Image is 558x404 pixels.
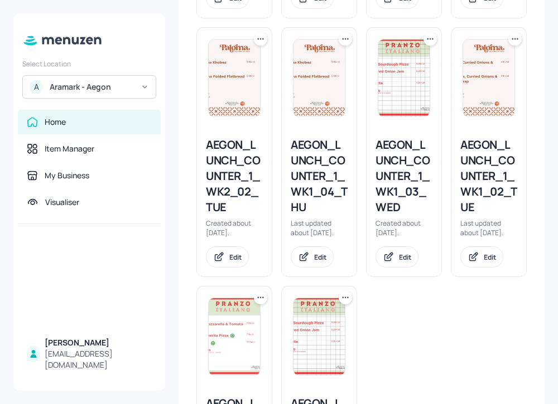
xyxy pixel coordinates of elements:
[294,40,345,116] img: 2025-07-25-17534626606902d5f5btwjov.jpeg
[376,218,432,238] div: Created about [DATE].
[463,40,514,116] img: 2025-07-25-1753461621186xw36z2tr45s.jpeg
[376,137,432,215] div: AEGON_LUNCH_COUNTER_1_WK1_03_WED
[206,137,263,215] div: AEGON_LUNCH_COUNTER_1_WK2_02_TUE
[460,137,517,215] div: AEGON_LUNCH_COUNTER_1_WK1_02_TUE
[291,218,348,238] div: Last updated about [DATE].
[291,137,348,215] div: AEGON_LUNCH_COUNTER_1_WK1_04_THU
[50,81,134,93] div: Aramark - Aegon
[45,348,152,371] div: [EMAIL_ADDRESS][DOMAIN_NAME]
[294,298,345,375] img: 2025-07-25-1753459320957pnqo1iks1kg.jpeg
[22,59,156,69] div: Select Location
[460,218,517,238] div: Last updated about [DATE].
[45,116,66,128] div: Home
[484,252,496,262] div: Edit
[45,143,94,154] div: Item Manager
[30,80,43,94] div: A
[45,170,89,181] div: My Business
[209,298,260,375] img: 2025-08-01-1754044460971bmt6b4ajfas.jpeg
[229,252,242,262] div: Edit
[209,40,260,116] img: 2025-07-25-17534626606902d5f5btwjov.jpeg
[399,252,411,262] div: Edit
[45,337,152,348] div: [PERSON_NAME]
[314,252,326,262] div: Edit
[378,40,430,116] img: 2025-07-25-1753459320957pnqo1iks1kg.jpeg
[206,218,263,238] div: Created about [DATE].
[45,197,79,208] div: Visualiser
